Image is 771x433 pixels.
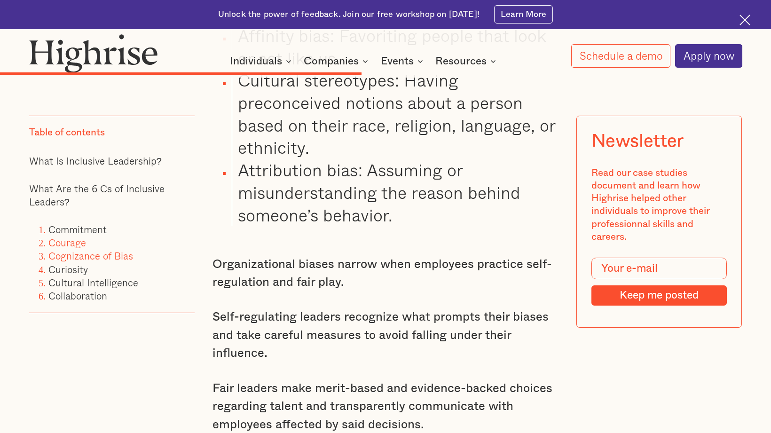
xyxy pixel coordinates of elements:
img: Cross icon [740,15,750,25]
a: What Is Inclusive Leadership? [29,153,162,168]
a: Apply now [675,44,742,68]
a: Curiosity [48,261,88,276]
a: Courage [48,235,86,250]
div: Individuals [230,55,282,67]
a: Collaboration [48,288,107,303]
img: Highrise logo [29,34,158,73]
div: Unlock the power of feedback. Join our free workshop on [DATE]! [218,9,480,20]
a: Schedule a demo [571,44,670,68]
form: Modal Form [591,257,727,305]
p: Self-regulating leaders recognize what prompts their biases and take careful measures to avoid fa... [212,308,559,362]
div: Companies [304,55,371,67]
input: Keep me posted [591,285,727,305]
a: Cultural Intelligence [48,275,138,290]
div: Companies [304,55,359,67]
div: Individuals [230,55,294,67]
a: Learn More [494,5,553,24]
a: What Are the 6 Cs of Inclusive Leaders? [29,181,165,209]
a: Commitment [48,221,107,236]
a: Cognizance of Bias [48,248,133,263]
div: Resources [435,55,499,67]
input: Your e-mail [591,257,727,279]
div: Resources [435,55,487,67]
li: Attribution bias: Assuming or misunderstanding the reason behind someone’s behavior. [232,159,559,226]
div: Newsletter [591,131,684,152]
div: Events [381,55,426,67]
p: Organizational biases narrow when employees practice self-regulation and fair play. [212,255,559,291]
div: Events [381,55,414,67]
li: Cultural stereotypes: Having preconceived notions about a person based on their race, religion, l... [232,69,559,159]
div: Read our case studies document and learn how Highrise helped other individuals to improve their p... [591,166,727,243]
div: Table of contents [29,126,105,139]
